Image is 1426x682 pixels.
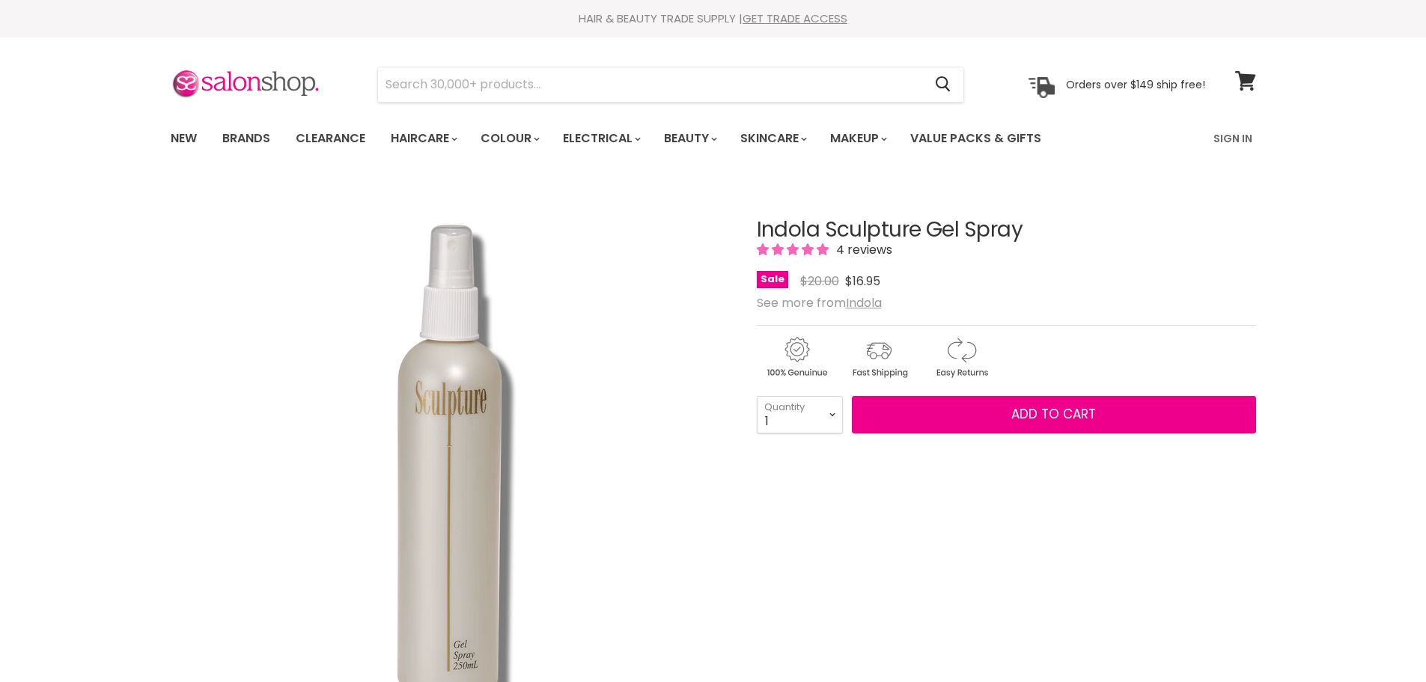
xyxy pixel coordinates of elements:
[845,273,880,290] span: $16.95
[757,335,836,380] img: genuine.gif
[380,123,466,154] a: Haircare
[211,123,281,154] a: Brands
[377,67,964,103] form: Product
[757,396,843,433] select: Quantity
[159,123,208,154] a: New
[653,123,726,154] a: Beauty
[1204,123,1261,154] a: Sign In
[832,241,892,258] span: 4 reviews
[159,117,1129,160] ul: Main menu
[284,123,377,154] a: Clearance
[839,335,918,380] img: shipping.gif
[469,123,549,154] a: Colour
[1066,77,1205,91] p: Orders over $149 ship free!
[800,273,839,290] span: $20.00
[757,294,882,311] span: See more from
[757,219,1256,242] h1: Indola Sculpture Gel Spray
[757,271,788,288] span: Sale
[852,396,1256,433] button: Add to cart
[921,335,1001,380] img: returns.gif
[378,67,924,102] input: Search
[1011,405,1096,423] span: Add to cart
[152,117,1275,160] nav: Main
[846,294,882,311] a: Indola
[819,123,896,154] a: Makeup
[729,123,816,154] a: Skincare
[899,123,1052,154] a: Value Packs & Gifts
[757,241,832,258] span: 5.00 stars
[552,123,650,154] a: Electrical
[743,10,847,26] a: GET TRADE ACCESS
[924,67,963,102] button: Search
[152,11,1275,26] div: HAIR & BEAUTY TRADE SUPPLY |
